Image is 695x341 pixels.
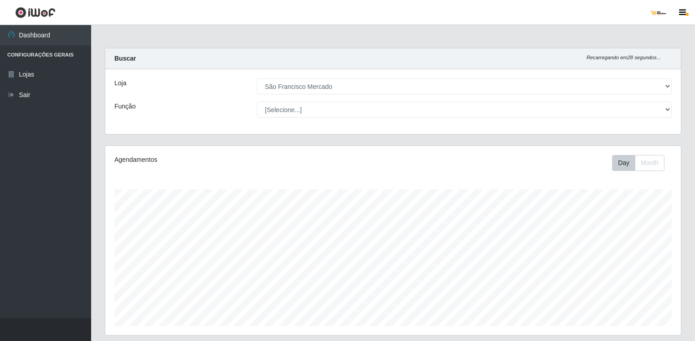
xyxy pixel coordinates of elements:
[114,55,136,62] strong: Buscar
[612,155,664,171] div: First group
[612,155,635,171] button: Day
[114,78,126,88] label: Loja
[612,155,672,171] div: Toolbar with button groups
[635,155,664,171] button: Month
[587,55,661,60] i: Recarregando em 28 segundos...
[114,102,136,111] label: Função
[15,7,56,18] img: CoreUI Logo
[114,155,339,165] div: Agendamentos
